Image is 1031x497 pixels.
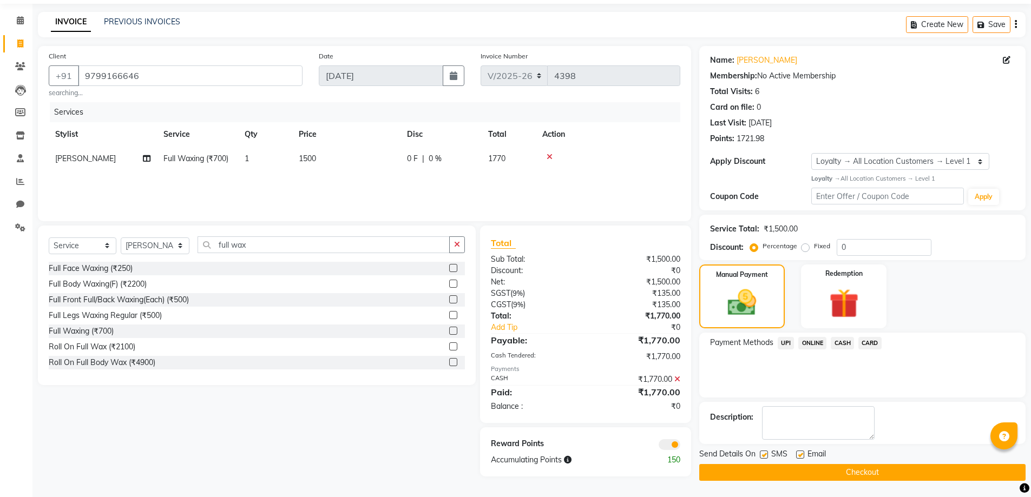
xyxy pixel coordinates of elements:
div: Apply Discount [710,156,812,167]
div: Full Front Full/Back Waxing(Each) (₹500) [49,294,189,306]
label: Date [319,51,333,61]
div: ₹1,770.00 [586,374,688,385]
div: Roll On Full Wax (₹2100) [49,341,135,353]
div: Total: [483,310,586,322]
div: Total Visits: [710,86,753,97]
th: Price [292,122,400,147]
div: Card on file: [710,102,754,113]
img: _cash.svg [719,286,765,319]
div: Coupon Code [710,191,812,202]
img: _gift.svg [820,285,868,322]
div: ( ) [483,299,586,310]
span: 0 F [407,153,418,164]
div: Full Waxing (₹700) [49,326,114,337]
span: 9% [513,300,523,309]
div: ₹1,500.00 [764,223,798,235]
label: Manual Payment [716,270,768,280]
div: No Active Membership [710,70,1015,82]
div: 150 [637,454,688,466]
div: Roll On Full Body Wax (₹4900) [49,357,155,368]
div: Sub Total: [483,254,586,265]
a: INVOICE [51,12,91,32]
button: Apply [968,189,999,205]
div: Name: [710,55,734,66]
div: Points: [710,133,734,144]
div: 1721.98 [737,133,764,144]
div: Services [50,102,688,122]
label: Redemption [825,269,863,279]
div: Discount: [710,242,744,253]
span: CARD [858,337,882,349]
th: Disc [400,122,482,147]
div: ₹0 [586,401,688,412]
div: 6 [755,86,759,97]
input: Search by Name/Mobile/Email/Code [78,65,303,86]
div: Reward Points [483,438,586,450]
div: ₹135.00 [586,288,688,299]
div: CASH [483,374,586,385]
span: 1 [245,154,249,163]
button: Checkout [699,464,1026,481]
div: ₹1,500.00 [586,254,688,265]
div: Cash Tendered: [483,351,586,362]
label: Invoice Number [481,51,528,61]
th: Action [536,122,680,147]
div: Last Visit: [710,117,746,129]
label: Percentage [763,241,797,251]
span: SMS [771,448,787,462]
div: ₹1,770.00 [586,386,688,399]
button: Create New [906,16,968,33]
span: Send Details On [699,448,756,462]
span: Total [491,237,516,249]
th: Qty [238,122,292,147]
div: ₹1,770.00 [586,351,688,362]
span: SGST [491,288,510,298]
div: [DATE] [748,117,772,129]
div: ( ) [483,288,586,299]
span: | [422,153,424,164]
label: Client [49,51,66,61]
div: Payable: [483,334,586,347]
div: Full Legs Waxing Regular (₹500) [49,310,162,321]
span: 0 % [429,153,442,164]
label: Fixed [814,241,830,251]
div: Full Body Waxing(F) (₹2200) [49,279,147,290]
div: ₹1,770.00 [586,334,688,347]
a: Add Tip [483,322,602,333]
div: Accumulating Points [483,454,636,466]
input: Enter Offer / Coupon Code [811,188,964,204]
div: Payments [491,365,680,374]
span: 1500 [299,154,316,163]
div: ₹1,500.00 [586,276,688,288]
span: UPI [778,337,794,349]
div: Balance : [483,401,586,412]
small: searching... [49,88,303,98]
input: Search or Scan [198,236,450,253]
span: Payment Methods [710,337,773,348]
div: ₹0 [586,265,688,276]
button: +91 [49,65,79,86]
div: Net: [483,276,586,288]
a: PREVIOUS INVOICES [104,17,180,26]
div: Paid: [483,386,586,399]
button: Save [973,16,1010,33]
div: All Location Customers → Level 1 [811,174,1015,183]
span: [PERSON_NAME] [55,154,116,163]
th: Service [157,122,238,147]
div: 0 [757,102,761,113]
div: Full Face Waxing (₹250) [49,263,133,274]
span: 9% [513,289,523,297]
span: Full Waxing (₹700) [163,154,228,163]
span: Email [807,448,826,462]
div: ₹0 [603,322,688,333]
div: Membership: [710,70,757,82]
th: Stylist [49,122,157,147]
div: ₹1,770.00 [586,310,688,322]
div: Description: [710,412,753,423]
div: Discount: [483,265,586,276]
span: 1770 [488,154,505,163]
a: [PERSON_NAME] [737,55,797,66]
div: ₹135.00 [586,299,688,310]
span: CGST [491,300,511,309]
span: ONLINE [798,337,826,349]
